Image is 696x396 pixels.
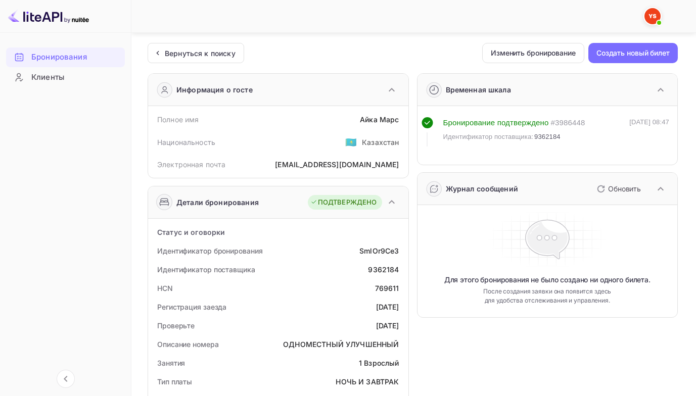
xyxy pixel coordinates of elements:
[376,302,399,312] div: [DATE]
[359,359,399,367] ya-tr-span: 1 Взрослый
[482,43,584,63] button: Изменить бронирование
[157,321,195,330] ya-tr-span: Проверьте
[443,118,495,127] ya-tr-span: Бронирование
[591,181,645,197] button: Обновить
[608,184,641,193] ya-tr-span: Обновить
[6,47,125,67] div: Бронирования
[497,118,549,127] ya-tr-span: подтверждено
[157,228,225,236] ya-tr-span: Статус и оговорки
[165,49,236,58] ya-tr-span: Вернуться к поиску
[176,197,259,208] ya-tr-span: Детали бронирования
[376,320,399,331] div: [DATE]
[157,160,226,169] ya-tr-span: Электронная почта
[345,136,357,147] ya-tr-span: 🇰🇿
[176,84,253,95] ya-tr-span: Информация о госте
[629,118,669,126] ya-tr-span: [DATE] 08:47
[275,160,399,169] ya-tr-span: [EMAIL_ADDRESS][DOMAIN_NAME]
[157,303,226,311] ya-tr-span: Регистрация заезда
[362,138,399,146] ya-tr-span: Казахстан
[478,287,617,305] ya-tr-span: После создания заявки она появится здесь для удобства отслеживания и управления.
[491,47,576,59] ya-tr-span: Изменить бронирование
[157,115,199,124] ya-tr-span: Полное имя
[8,8,89,24] img: Логотип LiteAPI
[157,340,219,349] ya-tr-span: Описание номера
[380,115,399,124] ya-tr-span: Марс
[375,283,399,293] div: 769611
[283,340,399,349] ya-tr-span: ОДНОМЕСТНЫЙ УЛУЧШЕННЫЙ
[444,275,651,285] ya-tr-span: Для этого бронирования не было создано ни одного билета.
[6,68,125,87] div: Клиенты
[6,68,125,86] a: Клиенты
[31,52,87,63] ya-tr-span: Бронирования
[157,284,173,292] ya-tr-span: HCN
[596,47,670,59] ya-tr-span: Создать новый билет
[336,377,399,386] ya-tr-span: НОЧЬ И ЗАВТРАК
[6,47,125,66] a: Бронирования
[550,117,585,129] div: # 3986448
[534,133,561,140] ya-tr-span: 9362184
[157,246,262,255] ya-tr-span: Идентификатор бронирования
[446,184,518,193] ya-tr-span: Журнал сообщений
[588,43,678,63] button: Создать новый билет
[345,133,357,151] span: США
[57,370,75,388] button: Свернуть навигацию
[368,264,399,275] div: 9362184
[644,8,661,24] img: Служба Поддержки Яндекса
[157,377,192,386] ya-tr-span: Тип платы
[443,133,534,140] ya-tr-span: Идентификатор поставщика:
[157,138,215,146] ya-tr-span: Национальность
[157,265,255,274] ya-tr-span: Идентификатор поставщика
[446,85,511,94] ya-tr-span: Временная шкала
[157,359,185,367] ya-tr-span: Занятия
[360,115,378,124] ya-tr-span: Айка
[318,197,377,208] ya-tr-span: ПОДТВЕРЖДЕНО
[31,72,64,83] ya-tr-span: Клиенты
[359,246,399,255] ya-tr-span: SmlOr9Ce3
